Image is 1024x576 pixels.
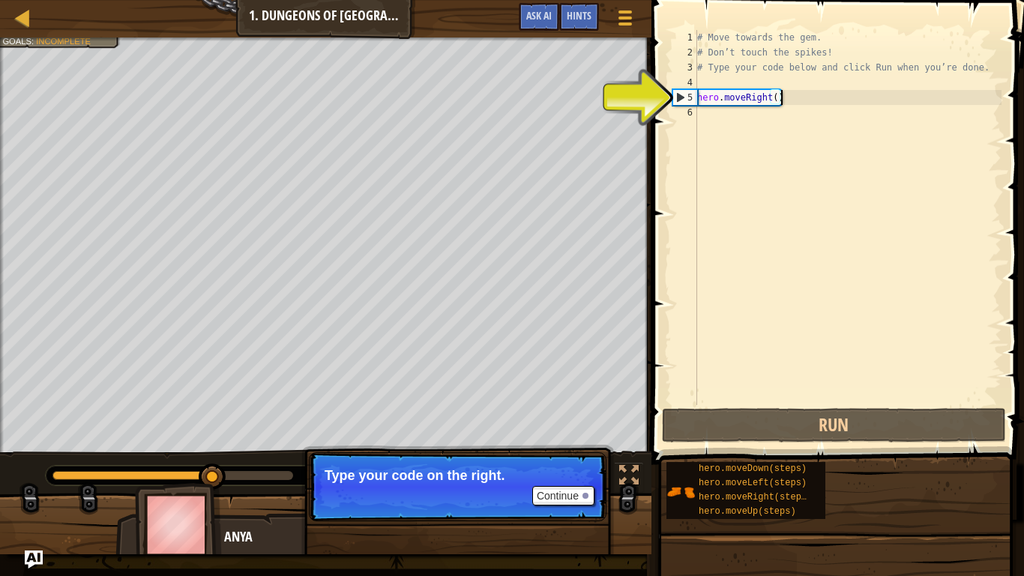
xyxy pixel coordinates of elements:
button: Run [662,408,1006,442]
span: Ask AI [526,8,552,22]
div: Anya [224,527,520,547]
button: Toggle fullscreen [614,462,644,493]
img: portrait.png [666,478,695,506]
img: thang_avatar_frame.png [135,483,222,566]
div: 6 [672,105,697,120]
button: Ask AI [519,3,559,31]
div: 3 [672,60,697,75]
span: hero.moveUp(steps) [699,506,796,517]
button: Ask AI [25,550,43,568]
span: hero.moveDown(steps) [699,463,807,474]
span: hero.moveLeft(steps) [699,478,807,488]
span: hero.moveRight(steps) [699,492,812,502]
button: Show game menu [606,3,644,38]
span: Hints [567,8,591,22]
div: 2 [672,45,697,60]
button: Continue [532,486,594,505]
p: Type your code on the right. [325,468,591,483]
div: 5 [673,90,697,105]
div: 4 [672,75,697,90]
div: 1 [672,30,697,45]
